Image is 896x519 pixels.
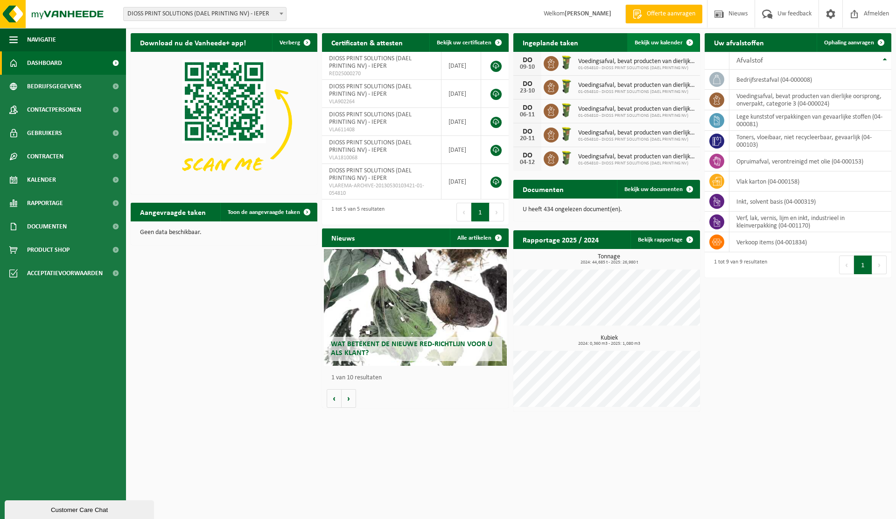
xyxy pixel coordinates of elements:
span: Product Shop [27,238,70,262]
h2: Aangevraagde taken [131,203,215,221]
span: DIOSS PRINT SOLUTIONS (DAEL PRINTING NV) - IEPER [329,139,412,154]
td: verkoop items (04-001834) [729,232,891,252]
button: Previous [456,203,471,221]
span: DIOSS PRINT SOLUTIONS (DAEL PRINTING NV) - IEPER [123,7,287,21]
h2: Download nu de Vanheede+ app! [131,33,255,51]
span: DIOSS PRINT SOLUTIONS (DAEL PRINTING NV) - IEPER [124,7,286,21]
td: vlak karton (04-000158) [729,171,891,192]
a: Alle artikelen [450,228,508,247]
span: DIOSS PRINT SOLUTIONS (DAEL PRINTING NV) - IEPER [329,167,412,182]
span: 2024: 0,360 m3 - 2025: 1,080 m3 [518,341,700,346]
span: Bekijk uw certificaten [437,40,491,46]
h2: Documenten [513,180,573,198]
p: Geen data beschikbaar. [140,229,308,236]
td: [DATE] [441,108,481,136]
button: Volgende [342,389,356,408]
img: WB-0060-HPE-GN-50 [559,150,574,166]
div: DO [518,152,537,159]
span: Acceptatievoorwaarden [27,262,103,285]
div: 09-10 [518,64,537,71]
td: inkt, solvent basis (04-000319) [729,192,891,212]
span: VLA902264 [329,98,434,106]
iframe: chat widget [5,498,156,519]
a: Bekijk rapportage [630,230,699,249]
a: Wat betekent de nieuwe RED-richtlijn voor u als klant? [324,249,507,366]
h3: Tonnage [518,254,700,265]
div: 23-10 [518,88,537,94]
div: 06-11 [518,112,537,118]
a: Bekijk uw documenten [617,180,699,199]
td: lege kunststof verpakkingen van gevaarlijke stoffen (04-000081) [729,110,891,131]
span: 2024: 44,685 t - 2025: 26,980 t [518,260,700,265]
span: RED25000270 [329,70,434,78]
h2: Certificaten & attesten [322,33,412,51]
h3: Kubiek [518,335,700,346]
span: VLAREMA-ARCHIVE-20130530103421-01-054810 [329,182,434,197]
span: Voedingsafval, bevat producten van dierlijke oorsprong, onverpakt, categorie 3 [578,129,695,137]
td: bedrijfsrestafval (04-000008) [729,70,891,90]
span: Kalender [27,168,56,192]
span: Voedingsafval, bevat producten van dierlijke oorsprong, onverpakt, categorie 3 [578,153,695,161]
span: Dashboard [27,51,62,75]
span: Bekijk uw kalender [635,40,683,46]
a: Ophaling aanvragen [817,33,890,52]
span: 01-054810 - DIOSS PRINT SOLUTIONS (DAEL PRINTING NV) [578,161,695,166]
td: toners, vloeibaar, niet recycleerbaar, gevaarlijk (04-000103) [729,131,891,151]
td: voedingsafval, bevat producten van dierlijke oorsprong, onverpakt, categorie 3 (04-000024) [729,90,891,110]
span: 01-054810 - DIOSS PRINT SOLUTIONS (DAEL PRINTING NV) [578,65,695,71]
button: 1 [854,256,872,274]
div: DO [518,104,537,112]
img: WB-0060-HPE-GN-50 [559,78,574,94]
div: DO [518,128,537,135]
span: VLA1810068 [329,154,434,162]
img: WB-0060-HPE-GN-50 [559,55,574,71]
button: Next [872,256,887,274]
a: Offerte aanvragen [625,5,702,23]
h2: Ingeplande taken [513,33,588,51]
span: DIOSS PRINT SOLUTIONS (DAEL PRINTING NV) - IEPER [329,83,412,98]
div: 1 tot 5 van 5 resultaten [327,202,385,222]
img: WB-0060-HPE-GN-50 [559,126,574,142]
h2: Nieuws [322,228,364,247]
td: verf, lak, vernis, lijm en inkt, industrieel in kleinverpakking (04-001170) [729,212,891,232]
span: Voedingsafval, bevat producten van dierlijke oorsprong, onverpakt, categorie 3 [578,82,695,89]
a: Toon de aangevraagde taken [220,203,316,221]
a: Bekijk uw kalender [627,33,699,52]
button: Previous [839,256,854,274]
p: 1 van 10 resultaten [331,375,504,381]
span: Contracten [27,145,63,168]
span: Navigatie [27,28,56,51]
span: Voedingsafval, bevat producten van dierlijke oorsprong, onverpakt, categorie 3 [578,106,695,113]
td: [DATE] [441,80,481,108]
td: opruimafval, verontreinigd met olie (04-000153) [729,151,891,171]
a: Bekijk uw certificaten [429,33,508,52]
strong: [PERSON_NAME] [565,10,611,17]
span: Wat betekent de nieuwe RED-richtlijn voor u als klant? [331,341,492,357]
button: 1 [471,203,490,221]
span: Toon de aangevraagde taken [228,209,300,215]
div: 20-11 [518,135,537,142]
span: 01-054810 - DIOSS PRINT SOLUTIONS (DAEL PRINTING NV) [578,113,695,119]
span: VLA611408 [329,126,434,134]
button: Next [490,203,504,221]
div: DO [518,80,537,88]
span: 01-054810 - DIOSS PRINT SOLUTIONS (DAEL PRINTING NV) [578,89,695,95]
span: Gebruikers [27,121,62,145]
div: DO [518,57,537,64]
span: Verberg [280,40,300,46]
span: 01-054810 - DIOSS PRINT SOLUTIONS (DAEL PRINTING NV) [578,137,695,142]
div: 04-12 [518,159,537,166]
h2: Uw afvalstoffen [705,33,773,51]
span: Contactpersonen [27,98,81,121]
span: Documenten [27,215,67,238]
span: Bekijk uw documenten [624,186,683,192]
img: WB-0060-HPE-GN-50 [559,102,574,118]
span: Ophaling aanvragen [824,40,874,46]
span: Bedrijfsgegevens [27,75,82,98]
button: Verberg [272,33,316,52]
button: Vorige [327,389,342,408]
span: Offerte aanvragen [644,9,698,19]
td: [DATE] [441,136,481,164]
img: Download de VHEPlus App [131,52,317,192]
